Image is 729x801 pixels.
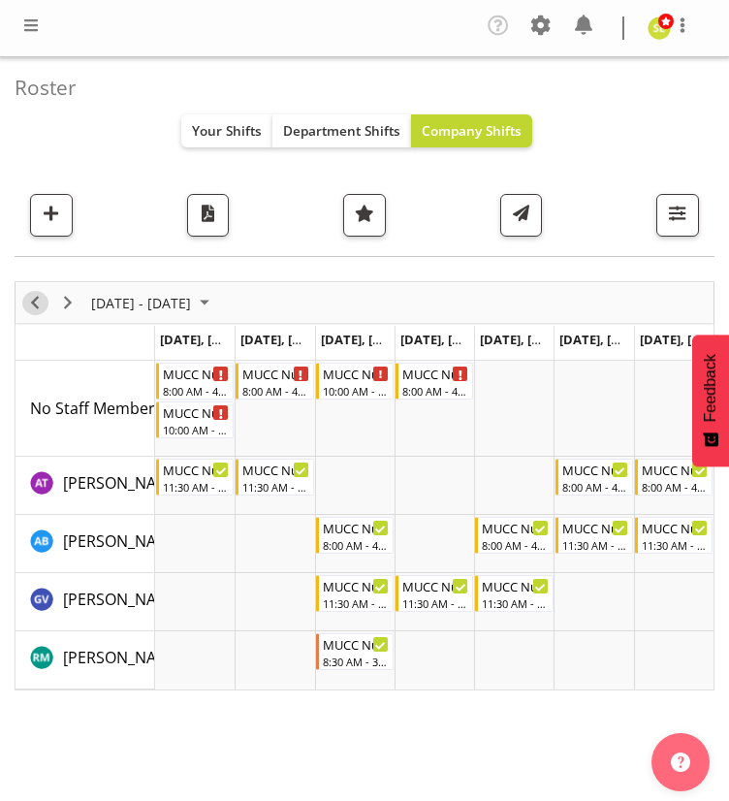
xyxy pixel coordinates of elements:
[22,291,48,315] button: Previous
[559,331,648,348] span: [DATE], [DATE]
[187,194,230,237] button: Download a PDF of the roster according to the set date range.
[89,291,193,315] span: [DATE] - [DATE]
[242,460,308,479] div: MUCC Nursing PM Weekday
[236,459,313,496] div: Agnes Tyson"s event - MUCC Nursing PM Weekday Begin From Tuesday, September 9, 2025 at 11:30:00 A...
[236,363,313,400] div: No Staff Member"s event - MUCC Nursing AM Weekday Begin From Tuesday, September 9, 2025 at 8:00:0...
[63,646,183,669] a: [PERSON_NAME]
[648,16,671,40] img: sarah-edwards11800.jpg
[642,460,708,479] div: MUCC Nursing AM Weekends
[642,537,708,553] div: 11:30 AM - 8:00 PM
[181,114,272,147] button: Your Shifts
[562,460,628,479] div: MUCC Nursing AM Weekends
[242,479,308,495] div: 11:30 AM - 8:00 PM
[163,479,229,495] div: 11:30 AM - 8:00 PM
[18,282,51,323] div: Previous
[316,363,394,400] div: No Staff Member"s event - MUCC Nursing Midshift Begin From Wednesday, September 10, 2025 at 10:00...
[323,537,389,553] div: 8:00 AM - 4:30 PM
[316,517,394,554] div: Andrew Brooks"s event - MUCC Nursing AM Weekday Begin From Wednesday, September 10, 2025 at 8:00:...
[321,331,409,348] span: [DATE], [DATE]
[422,121,522,140] span: Company Shifts
[475,575,553,612] div: Gloria Varghese"s event - MUCC Nursing PM Weekday Begin From Friday, September 12, 2025 at 11:30:...
[562,479,628,495] div: 8:00 AM - 4:30 PM
[411,114,532,147] button: Company Shifts
[163,422,229,437] div: 10:00 AM - 6:30 PM
[702,354,719,422] span: Feedback
[323,595,389,611] div: 11:30 AM - 8:00 PM
[480,331,568,348] span: [DATE], [DATE]
[343,194,386,237] button: Highlight an important date within the roster.
[482,537,548,553] div: 8:00 AM - 4:30 PM
[555,459,633,496] div: Agnes Tyson"s event - MUCC Nursing AM Weekends Begin From Saturday, September 13, 2025 at 8:00:00...
[316,633,394,670] div: Rachel Murphy"s event - MUCC Nursing AM Weekday Begin From Wednesday, September 10, 2025 at 8:30:...
[192,121,262,140] span: Your Shifts
[635,517,713,554] div: Andrew Brooks"s event - MUCC Nursing PM Weekends Begin From Sunday, September 14, 2025 at 11:30:0...
[16,515,155,573] td: Andrew Brooks resource
[15,281,714,690] div: Timeline Week of September 8, 2025
[402,576,468,595] div: MUCC Nursing PM Weekday
[635,459,713,496] div: Agnes Tyson"s event - MUCC Nursing AM Weekends Begin From Sunday, September 14, 2025 at 8:00:00 A...
[240,331,329,348] span: [DATE], [DATE]
[63,530,183,552] span: [PERSON_NAME]
[242,383,308,399] div: 8:00 AM - 4:30 PM
[671,753,690,772] img: help-xxl-2.png
[396,363,473,400] div: No Staff Member"s event - MUCC Nursing AM Weekday Begin From Thursday, September 11, 2025 at 8:00...
[272,114,411,147] button: Department Shifts
[323,364,389,383] div: MUCC Nursing Midshift
[475,517,553,554] div: Andrew Brooks"s event - MUCC Nursing AM Weekday Begin From Friday, September 12, 2025 at 8:00:00 ...
[63,647,183,668] span: [PERSON_NAME]
[323,518,389,537] div: MUCC Nursing AM Weekday
[642,518,708,537] div: MUCC Nursing PM Weekends
[396,575,473,612] div: Gloria Varghese"s event - MUCC Nursing PM Weekday Begin From Thursday, September 11, 2025 at 11:3...
[163,364,229,383] div: MUCC Nursing AM Weekday
[500,194,543,237] button: Send a list of all shifts for the selected filtered period to all rostered employees.
[242,364,308,383] div: MUCC Nursing AM Weekday
[16,361,155,457] td: No Staff Member resource
[402,364,468,383] div: MUCC Nursing AM Weekday
[656,194,699,237] button: Filter Shifts
[402,383,468,399] div: 8:00 AM - 4:30 PM
[555,517,633,554] div: Andrew Brooks"s event - MUCC Nursing PM Weekends Begin From Saturday, September 13, 2025 at 11:30...
[30,397,155,420] a: No Staff Member
[16,573,155,631] td: Gloria Varghese resource
[482,595,548,611] div: 11:30 AM - 8:00 PM
[323,654,389,669] div: 8:30 AM - 3:00 PM
[155,361,713,689] table: Timeline Week of September 8, 2025
[30,194,73,237] button: Add a new shift
[156,363,234,400] div: No Staff Member"s event - MUCC Nursing AM Weekday Begin From Monday, September 8, 2025 at 8:00:00...
[156,459,234,496] div: Agnes Tyson"s event - MUCC Nursing PM Weekday Begin From Monday, September 8, 2025 at 11:30:00 AM...
[160,331,248,348] span: [DATE], [DATE]
[16,457,155,515] td: Agnes Tyson resource
[15,77,699,99] h4: Roster
[55,291,81,315] button: Next
[402,595,468,611] div: 11:30 AM - 8:00 PM
[163,460,229,479] div: MUCC Nursing PM Weekday
[562,537,628,553] div: 11:30 AM - 8:00 PM
[156,401,234,438] div: No Staff Member"s event - MUCC Nursing Midshift Begin From Monday, September 8, 2025 at 10:00:00 ...
[640,331,728,348] span: [DATE], [DATE]
[16,631,155,689] td: Rachel Murphy resource
[63,589,183,610] span: [PERSON_NAME]
[63,471,183,495] a: [PERSON_NAME]
[63,472,183,494] span: [PERSON_NAME]
[562,518,628,537] div: MUCC Nursing PM Weekends
[163,402,229,422] div: MUCC Nursing Midshift
[642,479,708,495] div: 8:00 AM - 4:30 PM
[323,383,389,399] div: 10:00 AM - 6:30 PM
[316,575,394,612] div: Gloria Varghese"s event - MUCC Nursing PM Weekday Begin From Wednesday, September 10, 2025 at 11:...
[30,398,155,419] span: No Staff Member
[63,588,183,611] a: [PERSON_NAME]
[482,518,548,537] div: MUCC Nursing AM Weekday
[283,121,400,140] span: Department Shifts
[88,291,218,315] button: September 08 - 14, 2025
[692,335,729,466] button: Feedback - Show survey
[482,576,548,595] div: MUCC Nursing PM Weekday
[63,529,183,553] a: [PERSON_NAME]
[400,331,489,348] span: [DATE], [DATE]
[323,576,389,595] div: MUCC Nursing PM Weekday
[323,634,389,654] div: MUCC Nursing AM Weekday
[51,282,84,323] div: Next
[163,383,229,399] div: 8:00 AM - 4:30 PM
